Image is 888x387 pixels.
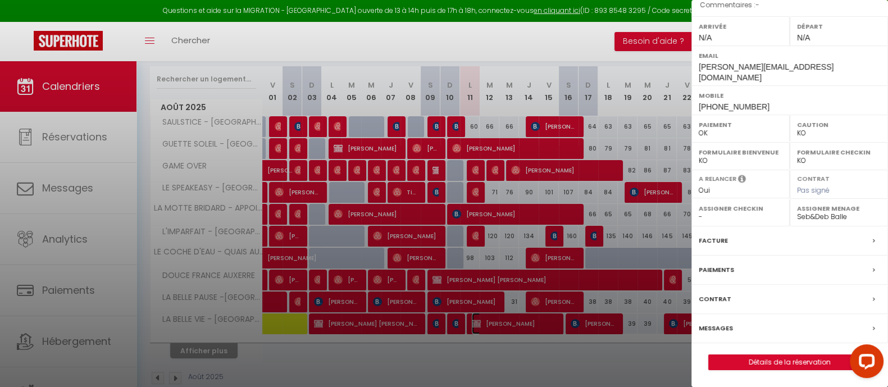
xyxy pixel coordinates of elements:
[797,185,830,195] span: Pas signé
[699,174,736,184] label: A relancer
[699,235,728,247] label: Facture
[699,90,881,101] label: Mobile
[699,62,834,82] span: [PERSON_NAME][EMAIL_ADDRESS][DOMAIN_NAME]
[699,203,782,214] label: Assigner Checkin
[699,322,733,334] label: Messages
[738,174,746,186] i: Sélectionner OUI si vous souhaiter envoyer les séquences de messages post-checkout
[699,147,782,158] label: Formulaire Bienvenue
[699,293,731,305] label: Contrat
[797,33,810,42] span: N/A
[709,355,871,370] a: Détails de la réservation
[699,21,782,32] label: Arrivée
[797,203,881,214] label: Assigner Menage
[841,340,888,387] iframe: LiveChat chat widget
[708,354,871,370] button: Détails de la réservation
[797,147,881,158] label: Formulaire Checkin
[699,264,734,276] label: Paiements
[699,50,881,61] label: Email
[699,119,782,130] label: Paiement
[699,33,712,42] span: N/A
[797,174,830,181] label: Contrat
[797,119,881,130] label: Caution
[797,21,881,32] label: Départ
[699,102,769,111] span: [PHONE_NUMBER]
